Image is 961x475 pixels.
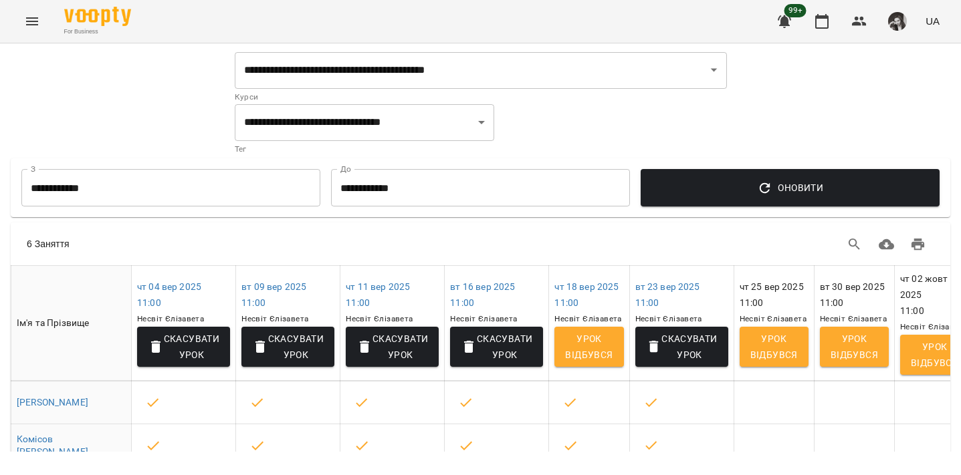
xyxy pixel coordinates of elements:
[651,180,929,196] span: Оновити
[235,91,727,104] p: Курси
[241,314,308,323] span: Несвіт Єлізавета
[926,14,940,28] span: UA
[450,281,515,308] a: вт 16 вер 202511:00
[902,228,934,261] button: Друк
[635,281,700,308] a: вт 23 вер 202511:00
[450,327,543,367] button: Скасувати Урок
[241,327,334,367] button: Скасувати Урок
[554,314,621,323] span: Несвіт Єлізавета
[565,331,613,363] span: Урок відбувся
[839,228,871,261] button: Search
[554,281,619,308] a: чт 18 вер 202511:00
[17,397,88,408] a: [PERSON_NAME]
[911,339,958,371] span: Урок відбувся
[554,327,623,367] button: Урок відбувся
[148,331,219,363] span: Скасувати Урок
[235,143,494,156] p: Тег
[11,222,950,265] div: Table Toolbar
[784,4,807,17] span: 99+
[346,314,413,323] span: Несвіт Єлізавета
[740,327,809,367] button: Урок відбувся
[356,331,428,363] span: Скасувати Урок
[64,7,131,26] img: Voopty Logo
[831,331,878,363] span: Урок відбувся
[635,327,728,367] button: Скасувати Урок
[641,169,940,206] button: Оновити
[646,331,718,363] span: Скасувати Урок
[64,27,131,36] span: For Business
[820,314,887,323] span: Несвіт Єлізавета
[888,12,907,31] img: 0dd478c4912f2f2e7b05d6c829fd2aac.png
[17,434,88,458] a: Комісов [PERSON_NAME]
[252,331,324,363] span: Скасувати Урок
[346,281,410,308] a: чт 11 вер 202511:00
[137,281,201,308] a: чт 04 вер 202511:00
[450,314,517,323] span: Несвіт Єлізавета
[871,228,903,261] button: Завантажити CSV
[137,314,204,323] span: Несвіт Єлізавета
[920,9,945,33] button: UA
[814,266,894,380] th: вт 30 вер 2025 11:00
[16,5,48,37] button: Menu
[820,327,889,367] button: Урок відбувся
[17,315,126,331] div: Ім'я та Прізвище
[635,314,702,323] span: Несвіт Єлізавета
[27,237,454,251] div: 6 Заняття
[137,327,230,367] button: Скасувати Урок
[346,327,439,367] button: Скасувати Урок
[461,331,532,363] span: Скасувати Урок
[734,266,814,380] th: чт 25 вер 2025 11:00
[750,331,798,363] span: Урок відбувся
[740,314,807,323] span: Несвіт Єлізавета
[241,281,306,308] a: вт 09 вер 202511:00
